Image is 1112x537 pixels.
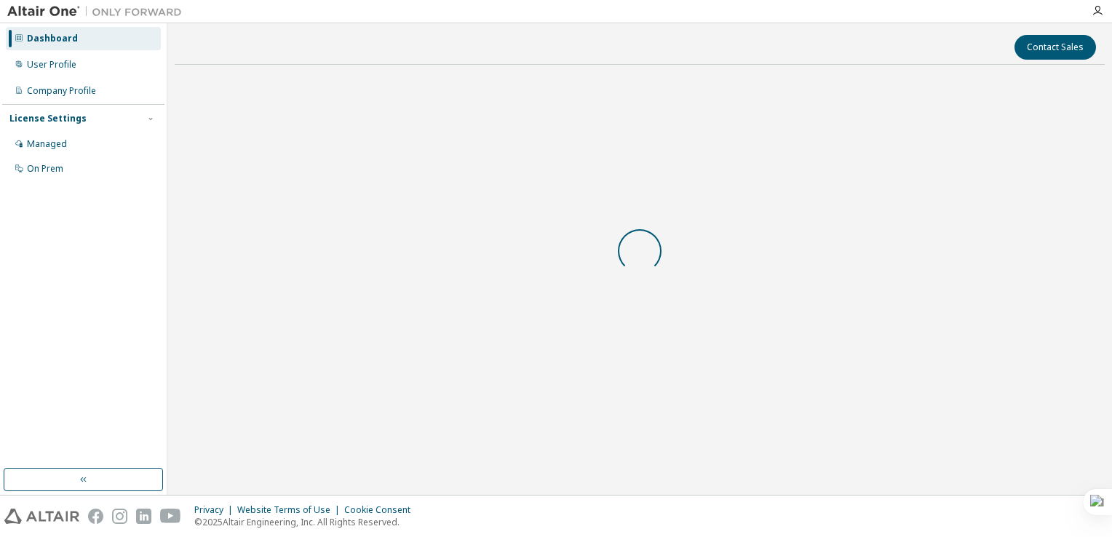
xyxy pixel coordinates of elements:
[9,113,87,124] div: License Settings
[27,85,96,97] div: Company Profile
[194,516,419,528] p: © 2025 Altair Engineering, Inc. All Rights Reserved.
[112,509,127,524] img: instagram.svg
[88,509,103,524] img: facebook.svg
[27,163,63,175] div: On Prem
[136,509,151,524] img: linkedin.svg
[1014,35,1096,60] button: Contact Sales
[194,504,237,516] div: Privacy
[344,504,419,516] div: Cookie Consent
[4,509,79,524] img: altair_logo.svg
[160,509,181,524] img: youtube.svg
[237,504,344,516] div: Website Terms of Use
[27,33,78,44] div: Dashboard
[7,4,189,19] img: Altair One
[27,138,67,150] div: Managed
[27,59,76,71] div: User Profile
